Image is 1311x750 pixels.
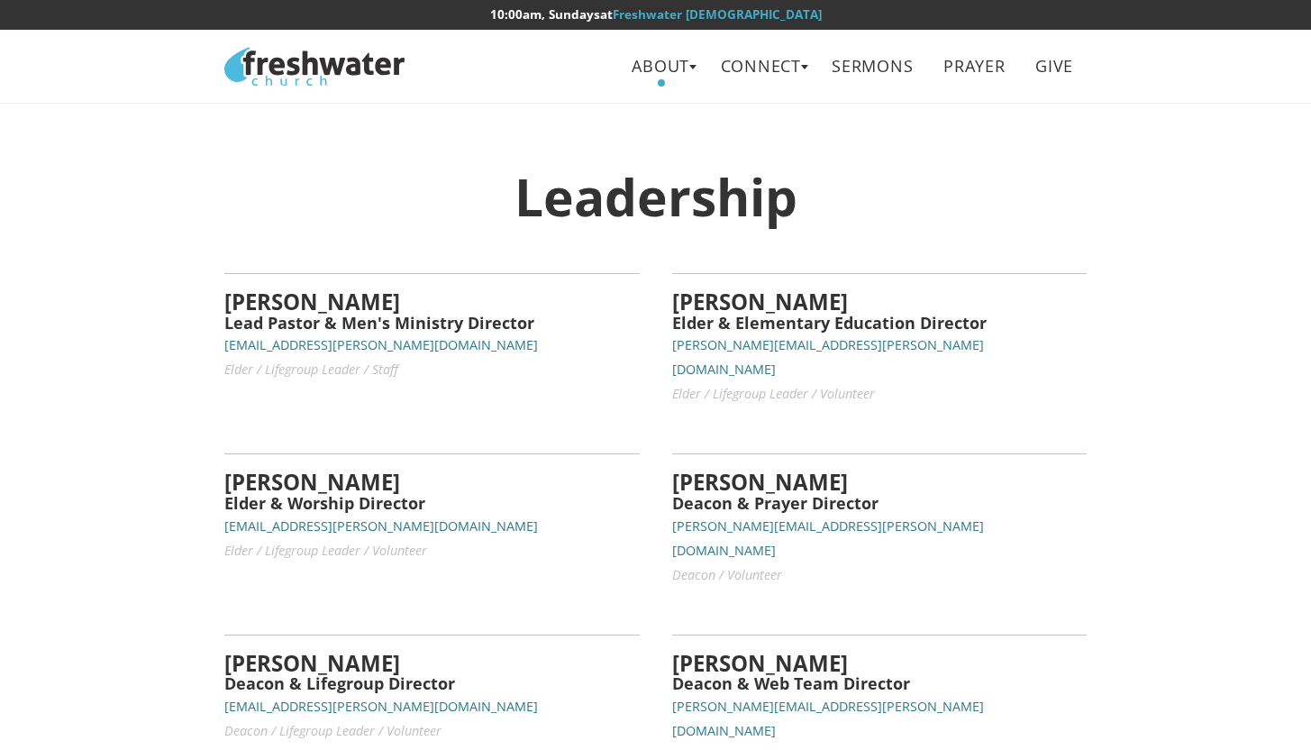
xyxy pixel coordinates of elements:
small: [PERSON_NAME][EMAIL_ADDRESS][PERSON_NAME][DOMAIN_NAME] [672,517,984,559]
small: [PERSON_NAME][EMAIL_ADDRESS][PERSON_NAME][DOMAIN_NAME] [672,336,984,378]
small: Deacon / Lifegroup Leader / Volunteer [224,722,442,739]
h4: [PERSON_NAME] [672,471,1087,494]
a: About [619,46,703,87]
h4: [PERSON_NAME] [224,471,639,494]
small: Elder / Lifegroup Leader / Staff [224,361,398,378]
a: Give [1023,46,1087,87]
h4: [PERSON_NAME] [224,290,639,314]
time: 10:00am, Sundays [490,6,600,23]
img: Freshwater Church [224,47,405,86]
h5: Deacon & Lifegroup Director [224,675,639,693]
a: Freshwater [DEMOGRAPHIC_DATA] [613,6,822,23]
h1: Leadership [224,169,1086,225]
h5: Elder & Elementary Education Director [672,315,1087,333]
a: Connect [707,46,815,87]
small: [EMAIL_ADDRESS][PERSON_NAME][DOMAIN_NAME] [224,698,538,715]
small: Deacon / Volunteer [672,566,782,583]
h5: Elder & Worship Director [224,495,639,513]
h5: Deacon & Web Team Director [672,675,1087,693]
a: Sermons [819,46,926,87]
small: [EMAIL_ADDRESS][PERSON_NAME][DOMAIN_NAME] [224,517,538,535]
h6: at [224,8,1086,22]
h5: Deacon & Prayer Director [672,495,1087,513]
small: [EMAIL_ADDRESS][PERSON_NAME][DOMAIN_NAME] [224,336,538,353]
small: Elder / Lifegroup Leader / Volunteer [224,542,427,559]
small: [PERSON_NAME][EMAIL_ADDRESS][PERSON_NAME][DOMAIN_NAME] [672,698,984,739]
a: Prayer [931,46,1018,87]
h4: [PERSON_NAME] [672,290,1087,314]
small: Elder / Lifegroup Leader / Volunteer [672,385,875,402]
h4: [PERSON_NAME] [672,652,1087,675]
h5: Lead Pastor & Men's Ministry Director [224,315,639,333]
h4: [PERSON_NAME] [224,652,639,675]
